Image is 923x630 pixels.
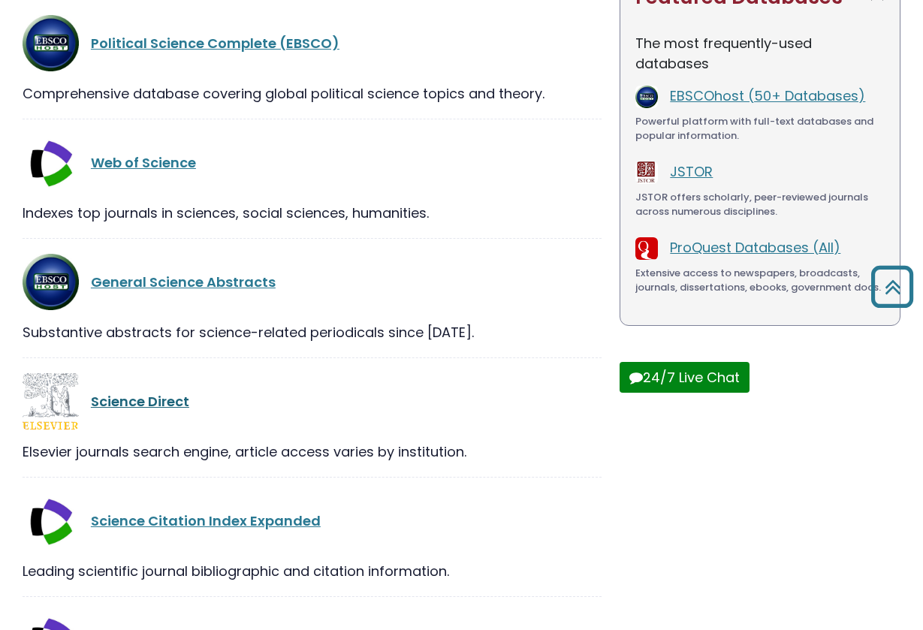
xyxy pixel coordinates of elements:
[91,34,339,53] a: Political Science Complete (EBSCO)
[865,273,919,300] a: Back to Top
[635,190,885,219] div: JSTOR offers scholarly, peer-reviewed journals across numerous disciplines.
[91,392,189,411] a: Science Direct
[23,203,602,223] div: Indexes top journals in sciences, social sciences, humanities.
[23,442,602,462] div: Elsevier journals search engine, article access varies by institution.
[670,162,713,181] a: JSTOR
[91,153,196,172] a: Web of Science
[91,511,321,530] a: Science Citation Index Expanded
[670,238,840,257] a: ProQuest Databases (All)
[670,86,865,105] a: EBSCOhost (50+ Databases)
[91,273,276,291] a: General Science Abstracts
[635,114,885,143] div: Powerful platform with full-text databases and popular information.
[23,322,602,342] div: Substantive abstracts for science-related periodicals since [DATE].
[23,83,602,104] div: Comprehensive database covering global political science topics and theory.
[635,33,885,74] p: The most frequently-used databases
[635,266,885,295] div: Extensive access to newspapers, broadcasts, journals, dissertations, ebooks, government docs.
[23,561,602,581] div: Leading scientific journal bibliographic and citation information.
[620,362,750,393] button: 24/7 Live Chat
